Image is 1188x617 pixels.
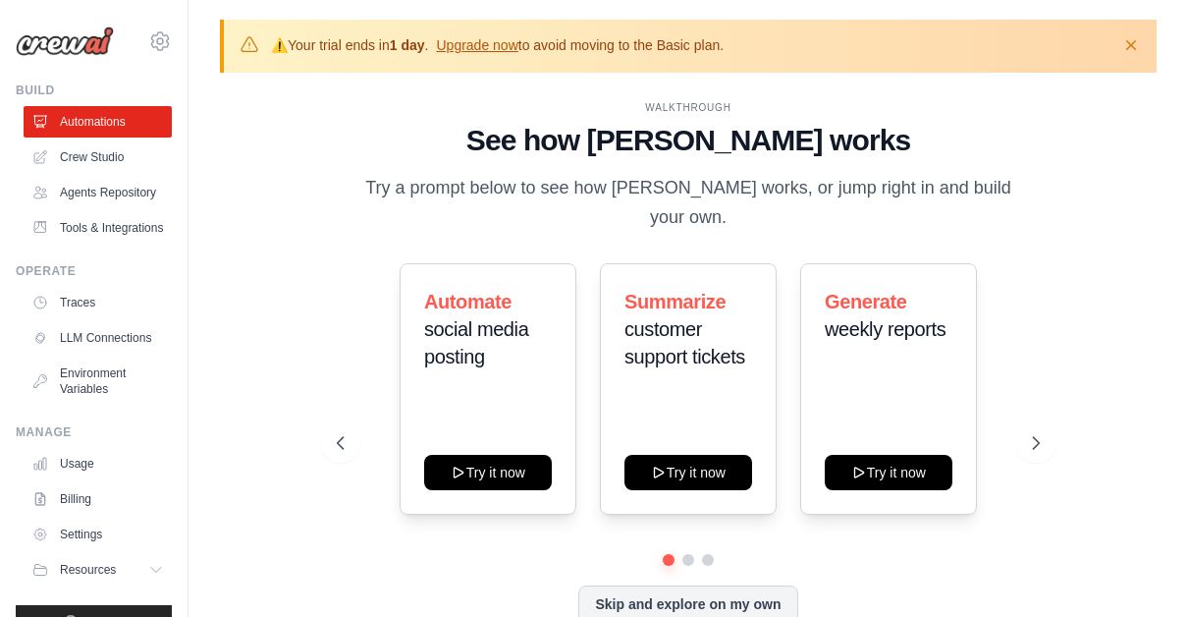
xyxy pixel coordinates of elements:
a: Automations [24,106,172,138]
img: Logo [16,27,114,56]
span: Automate [424,291,512,312]
p: Try a prompt below to see how [PERSON_NAME] works, or jump right in and build your own. [358,174,1018,232]
a: Billing [24,483,172,515]
span: Generate [825,291,907,312]
a: Settings [24,519,172,550]
a: Usage [24,448,172,479]
button: Try it now [624,455,752,490]
span: customer support tickets [624,318,745,367]
a: Tools & Integrations [24,212,172,244]
p: Your trial ends in . to avoid moving to the Basic plan. [271,35,724,55]
div: Manage [16,424,172,440]
h1: See how [PERSON_NAME] works [337,123,1039,158]
button: Try it now [825,455,952,490]
span: social media posting [424,318,528,367]
button: Try it now [424,455,552,490]
span: weekly reports [825,318,945,340]
a: Agents Repository [24,177,172,208]
button: Resources [24,554,172,586]
a: Environment Variables [24,358,172,405]
a: Traces [24,287,172,318]
a: Crew Studio [24,141,172,173]
span: Resources [60,562,116,578]
div: WALKTHROUGH [337,100,1039,115]
a: Upgrade now [436,37,517,53]
div: Operate [16,263,172,279]
strong: ⚠️ [271,37,288,53]
div: Build [16,83,172,98]
span: Summarize [624,291,726,312]
strong: 1 day [390,37,425,53]
a: LLM Connections [24,322,172,354]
